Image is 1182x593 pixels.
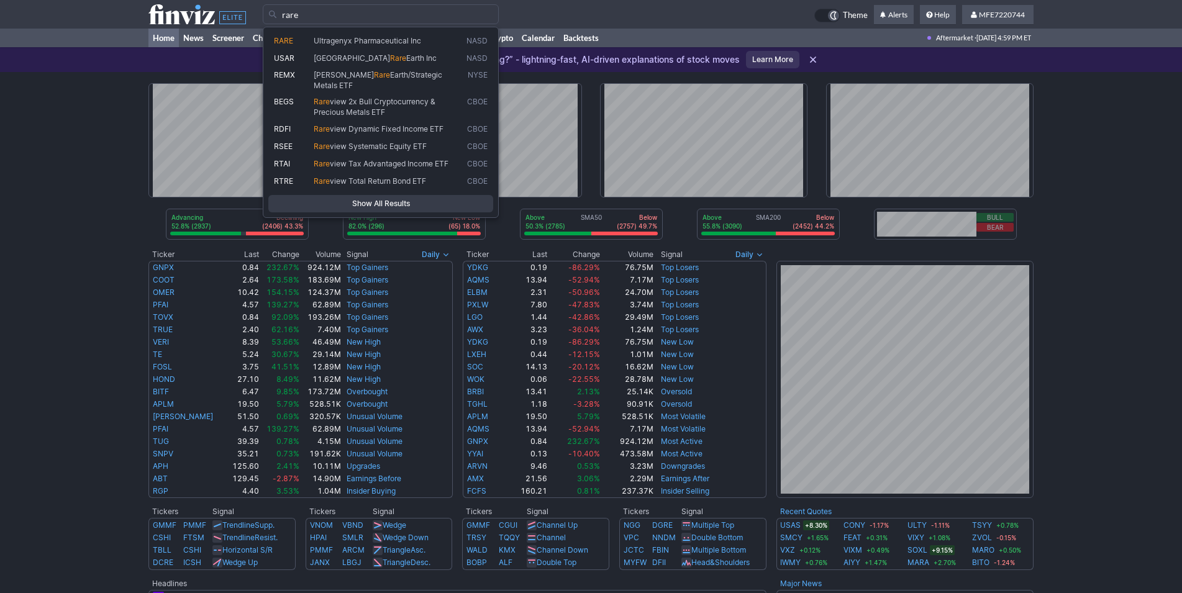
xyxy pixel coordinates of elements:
[300,299,342,311] td: 62.89M
[153,437,169,446] a: TUG
[661,374,694,384] a: New Low
[314,97,435,117] span: view 2x Bull Cryptocurrency & Precious Metals ETF
[661,275,699,284] a: Top Losers
[746,51,799,68] a: Learn More
[467,263,488,272] a: YDKG
[907,556,929,569] a: MARA
[406,53,437,63] span: Earth Inc
[467,399,488,409] a: TGHL
[153,362,172,371] a: FOSL
[226,386,260,398] td: 6.47
[274,36,293,45] span: RARE
[499,533,520,542] a: TQQY
[661,437,702,446] a: Most Active
[347,449,402,458] a: Unusual Volume
[537,545,588,555] a: Channel Down
[661,424,706,433] a: Most Volatile
[814,9,868,22] a: Theme
[780,556,801,569] a: IWMY
[153,520,176,530] a: GMMF
[661,399,692,409] a: Oversold
[568,312,600,322] span: -42.86%
[559,29,603,47] a: Backtests
[347,374,381,384] a: New High
[780,579,822,588] b: Major News
[314,142,330,151] span: Rare
[467,287,488,297] a: ELBM
[148,248,226,261] th: Ticker
[499,545,516,555] a: KMX
[226,361,260,373] td: 3.75
[843,532,861,544] a: FEAT
[383,533,429,542] a: Wedge Down
[383,545,425,555] a: TriangleAsc.
[577,387,600,396] span: 2.13%
[702,213,742,222] p: Above
[652,558,666,567] a: DFII
[226,286,260,299] td: 10.42
[601,324,654,336] td: 1.24M
[504,248,548,261] th: Last
[467,176,488,187] span: CBOE
[266,275,299,284] span: 173.58%
[661,474,709,483] a: Earnings After
[276,374,299,384] span: 8.49%
[271,325,299,334] span: 62.16%
[652,533,676,542] a: NNDM
[263,4,499,24] input: Search
[347,250,368,260] span: Signal
[537,520,578,530] a: Channel Up
[342,533,363,542] a: SMLR
[972,532,992,544] a: ZVOL
[793,213,834,222] p: Below
[504,386,548,398] td: 13.41
[347,312,388,322] a: Top Gainers
[226,299,260,311] td: 4.57
[347,300,388,309] a: Top Gainers
[601,386,654,398] td: 25.14K
[222,558,258,567] a: Wedge Up
[347,474,401,483] a: Earnings Before
[701,213,835,232] div: SMA200
[467,474,484,483] a: AMX
[537,558,576,567] a: Double Top
[153,399,174,409] a: APLM
[153,449,173,458] a: SNPV
[661,412,706,421] a: Most Volatile
[347,337,381,346] a: New High
[266,287,299,297] span: 154.15%
[153,275,175,284] a: COOT
[661,287,699,297] a: Top Losers
[661,263,699,272] a: Top Losers
[226,311,260,324] td: 0.84
[661,486,709,496] a: Insider Selling
[300,286,342,299] td: 124.37M
[310,533,327,542] a: HPAI
[568,362,600,371] span: -20.12%
[467,362,483,371] a: SOC
[300,248,342,261] th: Volume
[780,507,832,516] b: Recent Quotes
[153,533,171,542] a: CSHI
[972,544,994,556] a: MARO
[263,27,499,218] div: Search
[601,248,654,261] th: Volume
[310,520,333,530] a: VNOM
[300,348,342,361] td: 29.14M
[314,159,330,168] span: Rare
[314,124,330,134] span: Rare
[274,124,291,134] span: RDFI
[467,424,489,433] a: AQMS
[467,350,486,359] a: LXEH
[525,222,565,230] p: 50.3% (2785)
[467,312,483,322] a: LGO
[260,248,301,261] th: Change
[601,373,654,386] td: 28.78M
[467,412,488,421] a: APLM
[274,197,488,210] span: Show All Results
[153,312,173,322] a: TOVX
[504,348,548,361] td: 0.44
[347,362,381,371] a: New High
[342,558,361,567] a: LBGJ
[874,5,914,25] a: Alerts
